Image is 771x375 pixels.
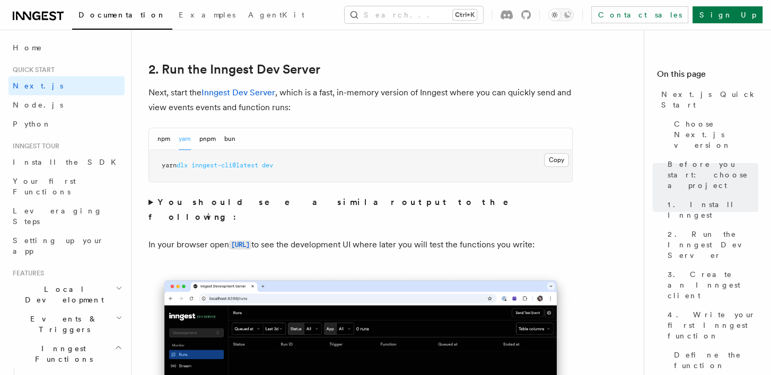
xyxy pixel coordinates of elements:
a: Home [8,38,125,57]
a: Define the function [670,345,758,375]
span: Home [13,42,42,53]
a: Before you start: choose a project [663,155,758,195]
span: Next.js [13,82,63,90]
span: Events & Triggers [8,314,116,335]
a: Leveraging Steps [8,201,125,231]
a: 3. Create an Inngest client [663,265,758,305]
a: Your first Functions [8,172,125,201]
button: pnpm [199,128,216,150]
span: Features [8,269,44,278]
span: Next.js Quick Start [661,89,758,110]
span: Before you start: choose a project [668,159,758,191]
span: Choose Next.js version [674,119,758,150]
span: dlx [177,162,188,169]
span: inngest-cli@latest [191,162,258,169]
button: Local Development [8,280,125,309]
a: Choose Next.js version [670,114,758,155]
kbd: Ctrl+K [453,10,477,20]
a: Sign Up [693,6,763,23]
button: bun [224,128,235,150]
a: Python [8,114,125,133]
span: Your first Functions [13,177,76,196]
a: 4. Write your first Inngest function [663,305,758,345]
span: Documentation [78,11,166,19]
span: 2. Run the Inngest Dev Server [668,229,758,261]
span: Setting up your app [13,236,104,255]
a: AgentKit [242,3,311,29]
button: Toggle dark mode [548,8,574,21]
span: dev [262,162,273,169]
span: Install the SDK [13,158,122,166]
button: Search...Ctrl+K [345,6,483,23]
span: Local Development [8,284,116,305]
span: 1. Install Inngest [668,199,758,220]
p: In your browser open to see the development UI where later you will test the functions you write: [148,237,573,253]
span: Examples [179,11,235,19]
h4: On this page [657,68,758,85]
button: yarn [179,128,191,150]
button: Copy [544,153,569,167]
span: 3. Create an Inngest client [668,269,758,301]
a: Next.js [8,76,125,95]
button: npm [157,128,170,150]
span: Node.js [13,101,63,109]
a: 2. Run the Inngest Dev Server [663,225,758,265]
a: Install the SDK [8,153,125,172]
a: 1. Install Inngest [663,195,758,225]
a: Contact sales [591,6,688,23]
a: Setting up your app [8,231,125,261]
code: [URL] [229,240,251,249]
span: 4. Write your first Inngest function [668,309,758,341]
a: Next.js Quick Start [657,85,758,114]
a: Inngest Dev Server [201,87,275,97]
button: Events & Triggers [8,309,125,339]
span: Leveraging Steps [13,207,102,226]
a: 2. Run the Inngest Dev Server [148,62,320,77]
span: AgentKit [248,11,304,19]
a: Node.js [8,95,125,114]
a: [URL] [229,239,251,249]
summary: You should see a similar output to the following: [148,195,573,225]
span: Python [13,120,51,128]
button: Inngest Functions [8,339,125,369]
a: Examples [172,3,242,29]
a: Documentation [72,3,172,30]
span: Define the function [674,350,758,371]
span: yarn [162,162,177,169]
span: Inngest Functions [8,343,115,364]
strong: You should see a similar output to the following: [148,197,523,222]
span: Inngest tour [8,142,59,150]
span: Quick start [8,66,55,74]
p: Next, start the , which is a fast, in-memory version of Inngest where you can quickly send and vi... [148,85,573,115]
